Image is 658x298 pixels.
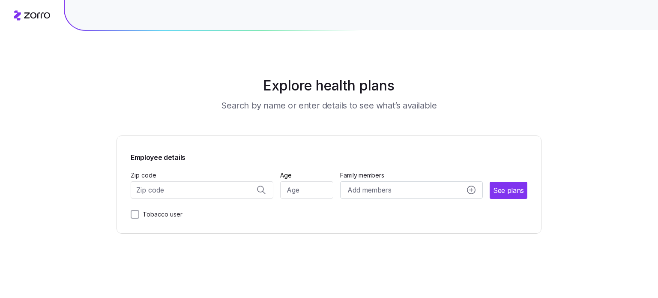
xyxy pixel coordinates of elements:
[340,181,483,199] button: Add membersadd icon
[131,171,156,180] label: Zip code
[347,185,391,196] span: Add members
[131,150,185,163] span: Employee details
[340,171,483,180] span: Family members
[467,186,476,194] svg: add icon
[139,209,182,220] label: Tobacco user
[131,181,273,199] input: Zip code
[493,185,524,196] span: See plans
[280,171,292,180] label: Age
[280,181,334,199] input: Age
[490,182,527,199] button: See plans
[138,75,520,96] h1: Explore health plans
[221,99,437,111] h3: Search by name or enter details to see what’s available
